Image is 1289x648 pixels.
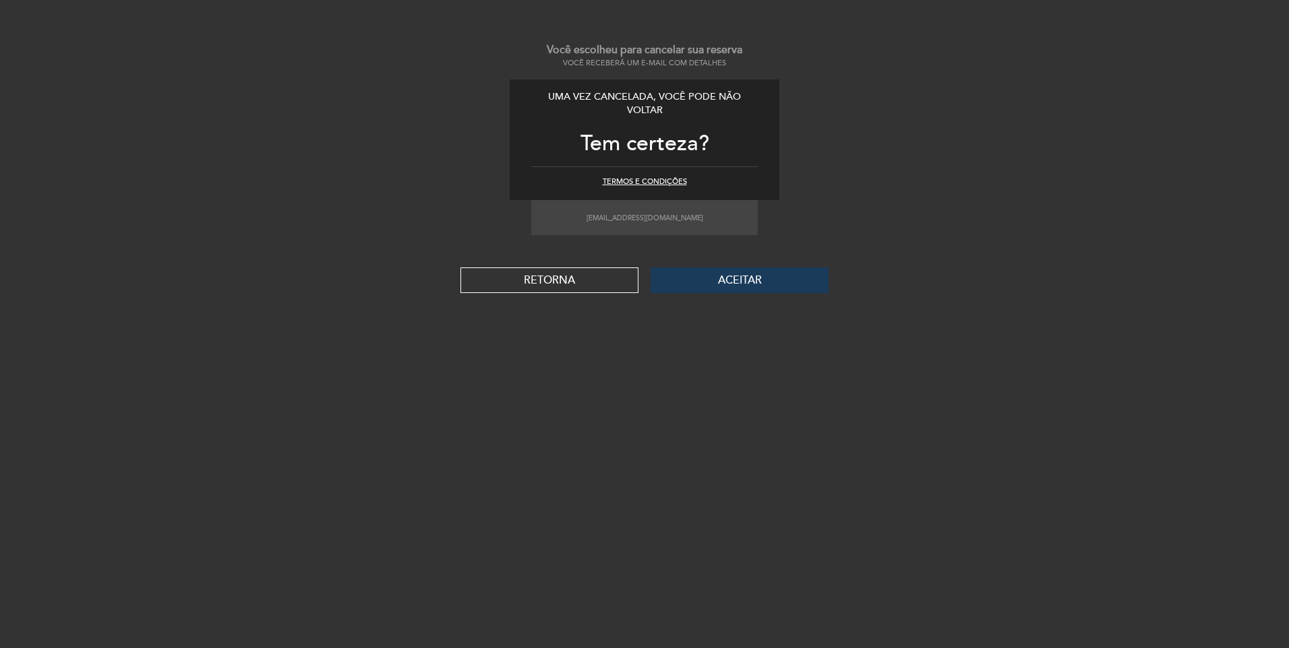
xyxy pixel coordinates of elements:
small: [EMAIL_ADDRESS][DOMAIN_NAME] [587,214,703,222]
button: Aceitar [651,267,829,293]
span: Tem certeza? [580,130,709,157]
div: Uma vez cancelada, você pode não voltar [531,90,758,118]
button: RETORNA [460,267,638,293]
button: Termos e Condições [603,176,687,187]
